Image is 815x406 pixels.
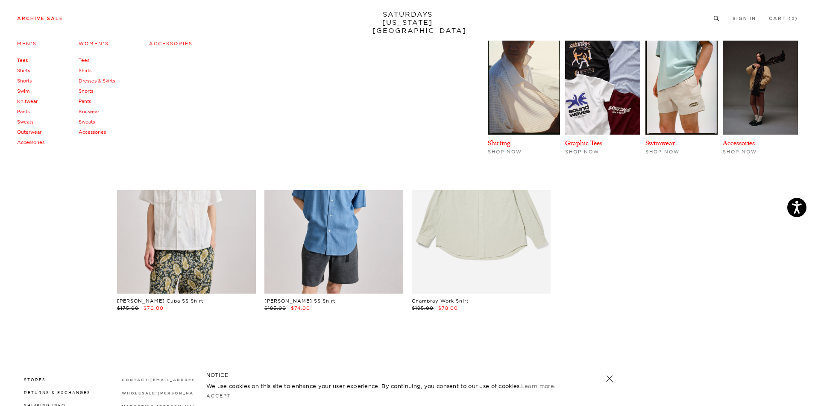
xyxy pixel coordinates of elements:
a: Accessories [149,41,193,47]
a: Swimwear [645,139,675,147]
strong: [PERSON_NAME][EMAIL_ADDRESS][DOMAIN_NAME] [158,391,300,395]
a: Sweats [17,119,33,125]
span: $70.00 [144,305,164,311]
a: Knitwear [17,98,38,104]
a: Shirting [488,139,510,147]
a: Learn more [521,382,554,389]
a: Men's [17,41,37,47]
h5: NOTICE [206,371,609,379]
a: Shirts [79,68,91,74]
strong: [EMAIL_ADDRESS][DOMAIN_NAME] [150,378,246,382]
span: $74.00 [291,305,310,311]
strong: contact: [122,378,151,382]
a: Accessories [723,139,755,147]
span: $175.00 [117,305,139,311]
a: [EMAIL_ADDRESS][DOMAIN_NAME] [150,377,246,382]
a: Returns & Exchanges [24,390,91,395]
a: [PERSON_NAME] Cuba SS Shirt [117,298,203,304]
a: Pants [17,109,29,115]
span: $195.00 [412,305,434,311]
a: Tees [79,57,89,63]
span: $185.00 [264,305,286,311]
a: Shorts [79,88,93,94]
a: Sweats [79,119,95,125]
a: Outerwear [17,129,41,135]
small: 0 [792,17,795,21]
a: SATURDAYS[US_STATE][GEOGRAPHIC_DATA] [372,10,443,35]
p: We use cookies on this site to enhance your user experience. By continuing, you consent to our us... [206,382,578,390]
a: Shorts [17,78,32,84]
a: Shirts [17,68,30,74]
a: Pants [79,98,91,104]
a: Knitwear [79,109,99,115]
a: Archive Sale [17,16,63,21]
a: Cart (0) [769,16,798,21]
a: Sign In [733,16,756,21]
strong: wholesale: [122,391,158,395]
span: $78.00 [438,305,458,311]
a: [PERSON_NAME][EMAIL_ADDRESS][DOMAIN_NAME] [158,391,300,395]
a: Tees [17,57,28,63]
a: Swim [17,88,29,94]
a: Women's [79,41,109,47]
a: Accessories [79,129,106,135]
a: Accept [206,393,231,399]
a: Dresses & Skirts [79,78,115,84]
a: Chambray Work Shirt [412,298,469,304]
a: Stores [24,377,46,382]
a: [PERSON_NAME] SS Shirt [264,298,335,304]
a: Accessories [17,139,44,145]
a: Graphic Tees [565,139,602,147]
